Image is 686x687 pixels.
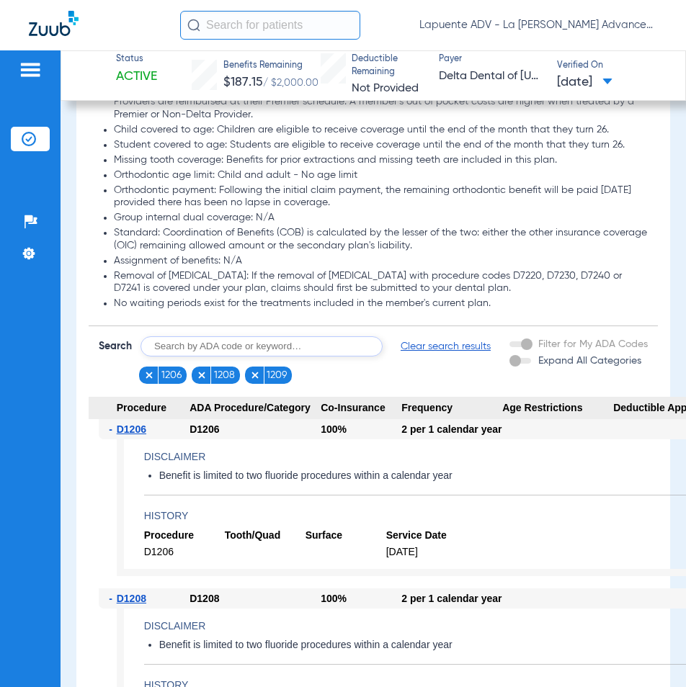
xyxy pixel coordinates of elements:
[321,419,401,439] div: 100%
[109,588,117,609] span: -
[223,60,318,73] span: Benefits Remaining
[386,545,467,559] span: [DATE]
[419,18,657,32] span: Lapuente ADV - La [PERSON_NAME] Advanced Dentistry
[439,53,545,66] span: Payer
[116,53,157,66] span: Status
[114,255,648,268] li: Assignment of benefits: N/A
[401,588,502,609] div: 2 per 1 calendar year
[321,397,401,420] span: Co-Insurance
[267,368,287,382] span: 1209
[144,370,154,380] img: x.svg
[117,423,146,435] span: D1206
[535,337,648,352] label: Filter for My ADA Codes
[109,419,117,439] span: -
[114,124,648,137] li: Child covered to age: Children are eligible to receive coverage until the end of the month that t...
[306,529,386,542] span: Surface
[116,68,157,86] span: Active
[614,618,686,687] iframe: Chat Widget
[263,78,318,88] span: / $2,000.00
[180,11,360,40] input: Search for patients
[502,397,613,420] span: Age Restrictions
[141,336,383,356] input: Search by ADA code or keyword…
[144,529,225,542] span: Procedure
[29,11,79,36] img: Zuub Logo
[439,68,545,86] span: Delta Dental of [US_STATE]
[223,76,263,89] span: $187.15
[190,397,321,420] span: ADA Procedure/Category
[401,397,502,420] span: Frequency
[114,139,648,152] li: Student covered to age: Students are eligible to receive coverage until the end of the month that...
[117,593,146,604] span: D1208
[352,53,426,78] span: Deductible Remaining
[557,60,663,73] span: Verified On
[161,368,182,382] span: 1206
[19,61,42,78] img: hamburger-icon
[187,19,200,32] img: Search Icon
[538,356,641,366] span: Expand All Categories
[144,545,225,559] span: D1206
[557,73,612,91] span: [DATE]
[89,397,190,420] span: Procedure
[190,588,321,609] div: D1208
[386,529,467,542] span: Service Date
[214,368,235,382] span: 1208
[401,339,491,354] span: Clear search results
[114,184,648,210] li: Orthodontic payment: Following the initial claim payment, the remaining orthodontic benefit will ...
[114,154,648,167] li: Missing tooth coverage: Benefits for prior extractions and missing teeth are included in this plan.
[114,270,648,295] li: Removal of [MEDICAL_DATA]: If the removal of [MEDICAL_DATA] with procedure codes D7220, D7230, D7...
[197,370,207,380] img: x.svg
[250,370,260,380] img: x.svg
[114,169,648,182] li: Orthodontic age limit: Child and adult - No age limit
[114,297,648,310] li: No waiting periods exist for the treatments included in the member's current plan.
[225,529,306,542] span: Tooth/Quad
[321,588,401,609] div: 100%
[352,83,419,94] span: Not Provided
[401,419,502,439] div: 2 per 1 calendar year
[99,339,132,354] span: Search
[114,227,648,252] li: Standard: Coordination of Benefits (COB) is calculated by the lesser of the two: either the other...
[114,212,648,225] li: Group internal dual coverage: N/A
[114,84,648,122] li: Basis of payment: PPO Providers (DPO in the state of [US_STATE]) are reimbursed at the PPO schedu...
[190,419,321,439] div: D1206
